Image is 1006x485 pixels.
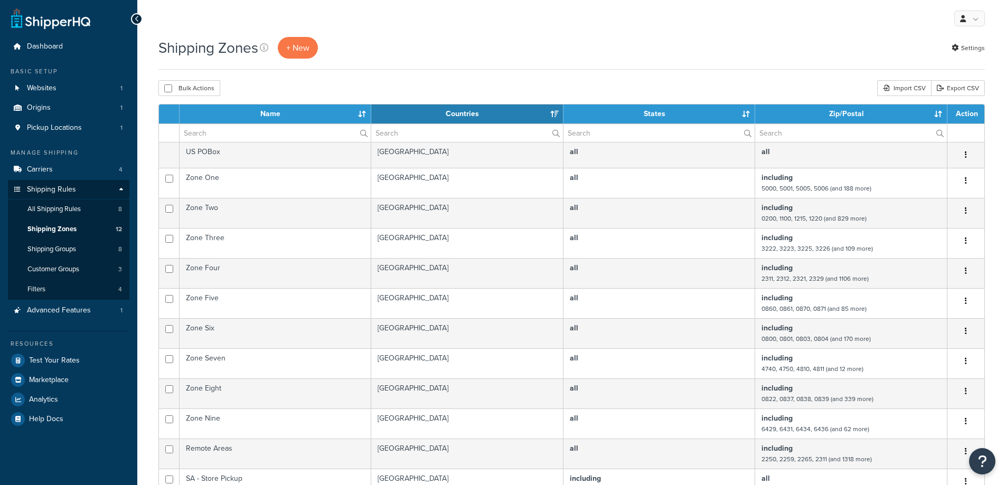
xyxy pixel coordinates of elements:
b: all [570,383,578,394]
b: all [570,232,578,243]
span: 4 [119,165,123,174]
button: Open Resource Center [969,448,995,474]
td: [GEOGRAPHIC_DATA] [371,168,563,198]
td: [GEOGRAPHIC_DATA] [371,228,563,258]
span: Advanced Features [27,306,91,315]
button: Bulk Actions [158,80,220,96]
a: Websites 1 [8,79,129,98]
li: Shipping Zones [8,220,129,239]
b: including [761,443,793,454]
a: Export CSV [931,80,985,96]
span: Marketplace [29,376,69,385]
b: all [570,443,578,454]
a: Filters 4 [8,280,129,299]
small: 4740, 4750, 4810, 4811 (and 12 more) [761,364,863,374]
input: Search [371,124,563,142]
b: including [570,473,601,484]
span: 1 [120,103,123,112]
span: Carriers [27,165,53,174]
span: + New [286,42,309,54]
li: Customer Groups [8,260,129,279]
li: Advanced Features [8,301,129,320]
td: Zone Four [180,258,371,288]
input: Search [563,124,755,142]
a: Origins 1 [8,98,129,118]
a: Analytics [8,390,129,409]
span: 3 [118,265,122,274]
li: Dashboard [8,37,129,56]
span: Help Docs [29,415,63,424]
li: Shipping Rules [8,180,129,300]
li: Pickup Locations [8,118,129,138]
small: 0860, 0861, 0870, 0871 (and 85 more) [761,304,867,313]
td: [GEOGRAPHIC_DATA] [371,408,563,439]
span: Shipping Zones [27,225,77,234]
b: all [570,146,578,157]
span: 8 [118,245,122,254]
b: all [570,353,578,364]
td: [GEOGRAPHIC_DATA] [371,318,563,348]
div: Manage Shipping [8,148,129,157]
small: 6429, 6431, 6434, 6436 (and 62 more) [761,424,869,434]
span: 4 [118,285,122,294]
b: including [761,322,793,334]
a: Test Your Rates [8,351,129,370]
small: 2311, 2312, 2321, 2329 (and 1106 more) [761,274,869,283]
b: all [570,202,578,213]
span: Filters [27,285,45,294]
li: Origins [8,98,129,118]
li: Filters [8,280,129,299]
b: all [761,146,770,157]
div: Basic Setup [8,67,129,76]
b: all [570,292,578,303]
small: 0200, 1100, 1215, 1220 (and 829 more) [761,214,867,223]
th: Name: activate to sort column ascending [180,104,371,123]
span: Dashboard [27,42,63,51]
a: Carriers 4 [8,160,129,179]
b: all [761,473,770,484]
b: including [761,232,793,243]
td: Zone One [180,168,371,198]
span: 1 [120,123,123,132]
div: Resources [8,339,129,348]
small: 5000, 5001, 5005, 5006 (and 188 more) [761,184,871,193]
b: all [570,262,578,273]
b: all [570,172,578,183]
b: including [761,172,793,183]
td: [GEOGRAPHIC_DATA] [371,378,563,408]
b: including [761,383,793,394]
b: including [761,353,793,364]
b: including [761,292,793,303]
th: Zip/Postal: activate to sort column ascending [755,104,947,123]
input: Search [755,124,947,142]
td: [GEOGRAPHIC_DATA] [371,142,563,168]
td: Zone Nine [180,408,371,439]
div: Import CSV [877,80,931,96]
li: All Shipping Rules [8,199,129,219]
td: Zone Five [180,288,371,318]
li: Websites [8,79,129,98]
td: US POBox [180,142,371,168]
td: Zone Six [180,318,371,348]
small: 0800, 0801, 0803, 0804 (and 170 more) [761,334,871,344]
h1: Shipping Zones [158,37,258,58]
small: 2250, 2259, 2265, 2311 (and 1318 more) [761,454,872,464]
a: Shipping Rules [8,180,129,199]
b: all [570,322,578,334]
td: Zone Two [180,198,371,228]
small: 0822, 0837, 0838, 0839 (and 339 more) [761,394,873,404]
a: Marketplace [8,370,129,389]
li: Carriers [8,160,129,179]
span: Pickup Locations [27,123,82,132]
th: Action [947,104,984,123]
a: Shipping Zones 12 [8,220,129,239]
b: including [761,262,793,273]
a: + New [278,37,318,59]
td: Zone Eight [180,378,371,408]
td: [GEOGRAPHIC_DATA] [371,348,563,378]
li: Shipping Groups [8,240,129,259]
td: [GEOGRAPHIC_DATA] [371,288,563,318]
span: Customer Groups [27,265,79,274]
